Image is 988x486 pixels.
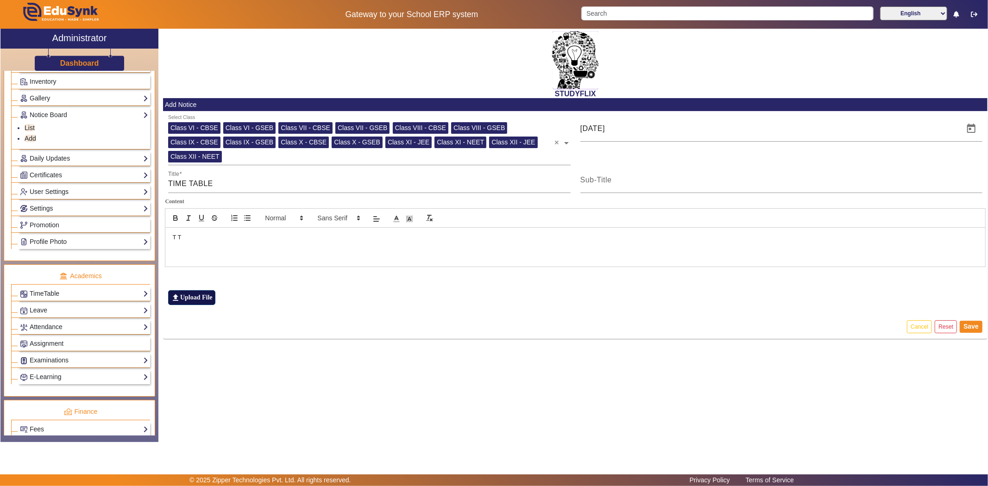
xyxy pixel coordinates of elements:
a: Assignment [20,338,148,349]
button: list: ordered [228,212,241,224]
mat-label: Title [168,171,179,177]
button: list: bullet [241,212,254,224]
span: Clear all [554,133,562,148]
div: Class VIII - GSEB [451,122,507,134]
button: bold [169,212,182,224]
img: Branchoperations.png [20,222,27,229]
img: academic.png [59,272,68,280]
div: Class IX - CBSE [168,137,220,148]
label: Content [165,198,986,206]
a: Inventory [20,76,148,87]
a: Promotion [20,220,148,231]
button: clean [423,212,436,224]
h5: Gateway to your School ERP system [252,10,571,19]
a: Add [25,135,36,142]
a: List [25,124,35,131]
div: Class VII - GSEB [335,122,390,134]
input: Title [168,178,571,189]
input: Search [581,6,874,20]
a: Privacy Policy [685,474,735,486]
button: Open calendar [960,118,982,140]
h2: STUDYFLIX [163,89,988,98]
img: finance.png [64,408,72,416]
p: T T [172,233,978,242]
button: underline [195,212,208,224]
a: Dashboard [60,58,100,68]
button: strike [208,212,221,224]
div: Class VI - GSEB [223,122,276,134]
div: Class VI - CBSE [168,122,220,134]
div: Class XI - JEE [385,137,432,148]
span: Inventory [30,78,57,85]
div: Class XII - NEET [168,151,222,162]
a: Administrator [0,29,158,49]
span: Promotion [30,221,59,229]
button: Cancel [907,320,932,333]
input: Event Date [580,123,959,134]
img: Inventory.png [20,78,27,85]
mat-label: Sub-Title [580,176,612,184]
div: Class X - GSEB [332,137,383,148]
div: Class IX - GSEB [223,137,276,148]
mat-icon: file_upload [171,293,180,302]
button: Reset [935,320,957,333]
img: Assignments.png [20,341,27,348]
p: Academics [11,271,150,281]
span: Assignment [30,340,63,347]
div: Class XI - NEET [434,137,486,148]
div: Class XII - JEE [489,137,537,148]
h2: Administrator [52,32,107,44]
button: Save [960,321,982,333]
button: italic [182,212,195,224]
div: Class X - CBSE [278,137,329,148]
mat-card-header: Add Notice [163,98,988,111]
div: Select Class [168,114,195,121]
img: 2da83ddf-6089-4dce-a9e2-416746467bdd [552,31,598,89]
div: Class VIII - CBSE [393,122,448,134]
p: © 2025 Zipper Technologies Pvt. Ltd. All rights reserved. [189,475,351,485]
div: Class VII - CBSE [278,122,333,134]
h3: Dashboard [60,59,99,68]
input: Sub-Title [580,178,983,189]
a: Terms of Service [741,474,799,486]
p: Finance [11,407,150,417]
label: Upload File [168,290,215,305]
